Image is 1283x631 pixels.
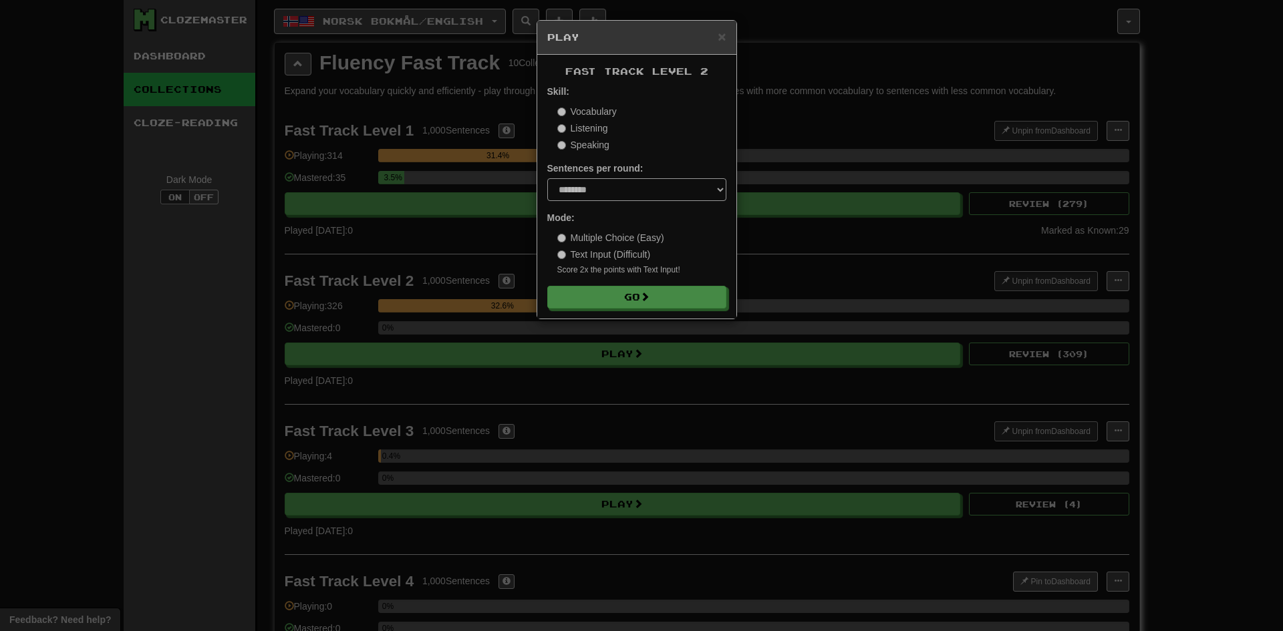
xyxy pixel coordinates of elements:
label: Speaking [557,138,609,152]
button: Close [718,29,726,43]
span: × [718,29,726,44]
span: Fast Track Level 2 [565,65,708,77]
label: Multiple Choice (Easy) [557,231,664,244]
input: Vocabulary [557,108,566,116]
button: Go [547,286,726,308]
input: Multiple Choice (Easy) [557,234,566,242]
input: Text Input (Difficult) [557,250,566,259]
label: Text Input (Difficult) [557,248,651,261]
strong: Skill: [547,86,569,97]
strong: Mode: [547,212,575,223]
input: Listening [557,124,566,133]
label: Vocabulary [557,105,617,118]
label: Listening [557,122,608,135]
small: Score 2x the points with Text Input ! [557,264,726,276]
h5: Play [547,31,726,44]
label: Sentences per round: [547,162,644,175]
input: Speaking [557,141,566,150]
